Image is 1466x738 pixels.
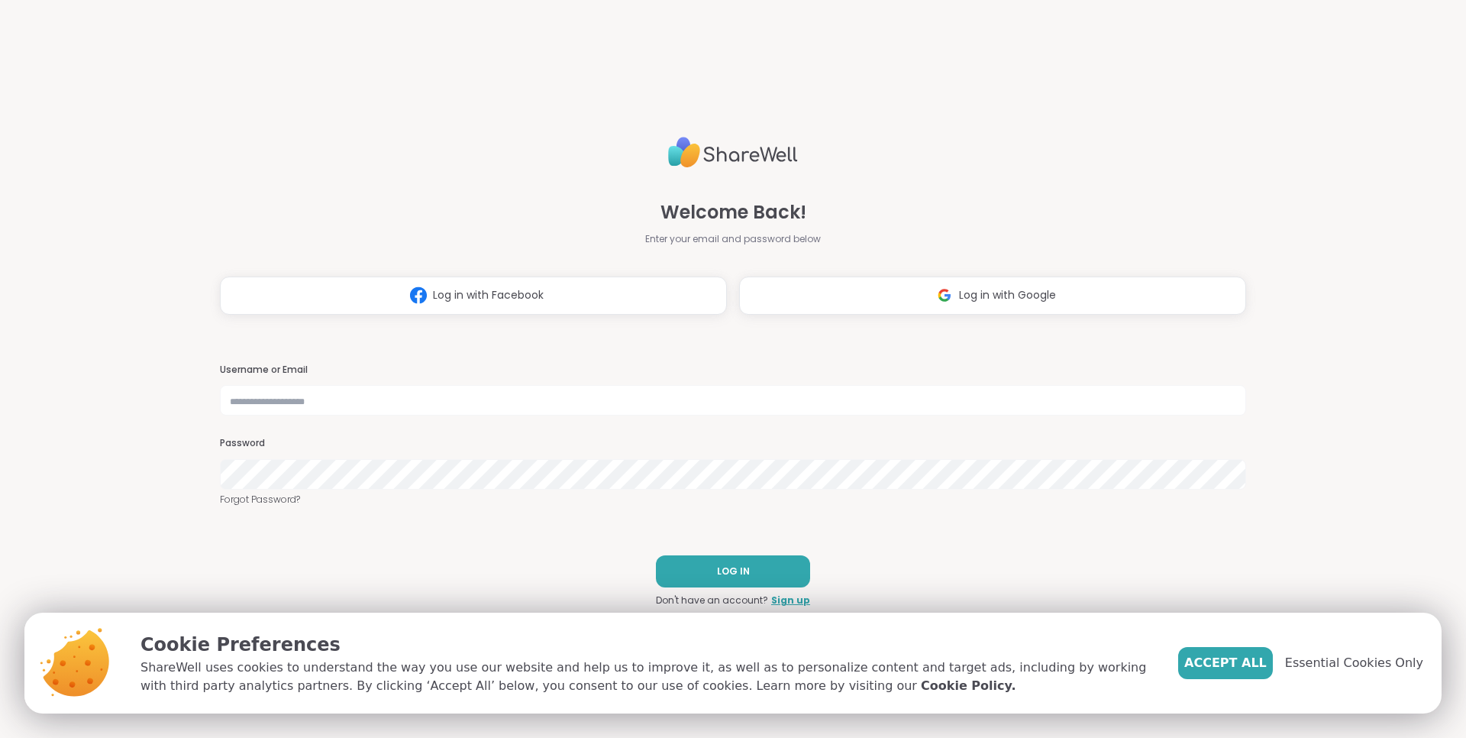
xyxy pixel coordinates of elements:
[220,364,1246,377] h3: Username or Email
[140,659,1154,695] p: ShareWell uses cookies to understand the way you use our website and help us to improve it, as we...
[433,287,544,303] span: Log in with Facebook
[1285,654,1423,672] span: Essential Cookies Only
[921,677,1016,695] a: Cookie Policy.
[1178,647,1273,679] button: Accept All
[660,199,806,226] span: Welcome Back!
[404,281,433,309] img: ShareWell Logomark
[717,565,750,578] span: LOG IN
[645,232,821,246] span: Enter your email and password below
[930,281,959,309] img: ShareWell Logomark
[220,493,1246,507] a: Forgot Password?
[1184,654,1267,672] span: Accept All
[771,594,810,607] a: Sign up
[668,131,798,174] img: ShareWell Logo
[140,631,1154,659] p: Cookie Preferences
[220,437,1246,450] h3: Password
[220,277,727,315] button: Log in with Facebook
[656,594,768,607] span: Don't have an account?
[739,277,1246,315] button: Log in with Google
[959,287,1056,303] span: Log in with Google
[656,555,810,587] button: LOG IN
